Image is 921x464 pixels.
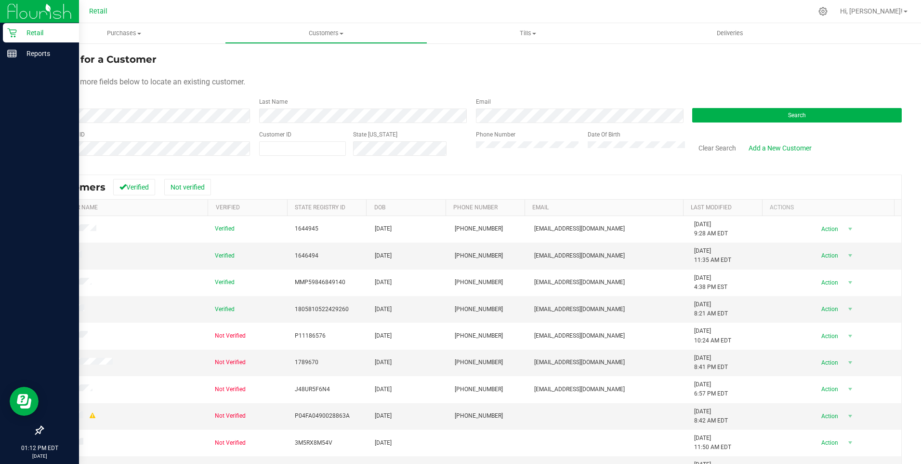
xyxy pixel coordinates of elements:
span: Search for a Customer [42,54,157,65]
a: Phone Number [453,204,498,211]
span: Action [813,436,844,450]
span: select [844,222,856,236]
span: [DATE] [375,358,392,367]
span: J48UR5F6N4 [295,385,330,394]
a: Last Modified [691,204,732,211]
span: Action [813,276,844,289]
label: State [US_STATE] [353,130,397,139]
span: [DATE] 10:24 AM EDT [694,327,731,345]
a: Email [532,204,549,211]
span: Action [813,249,844,262]
button: Search [692,108,902,123]
span: [DATE] 8:41 PM EDT [694,354,728,372]
span: 1789670 [295,358,318,367]
span: [DATE] 8:42 AM EDT [694,407,728,425]
span: Deliveries [704,29,756,38]
label: Email [476,97,491,106]
inline-svg: Reports [7,49,17,58]
span: [PHONE_NUMBER] [455,251,503,260]
span: [EMAIL_ADDRESS][DOMAIN_NAME] [534,251,625,260]
span: [DATE] [375,331,392,341]
a: Tills [427,23,629,43]
a: Add a New Customer [742,140,818,156]
span: select [844,382,856,396]
span: [PHONE_NUMBER] [455,385,503,394]
span: [DATE] [375,411,392,421]
span: Not Verified [215,358,246,367]
span: Not Verified [215,438,246,448]
span: [PHONE_NUMBER] [455,331,503,341]
span: [PHONE_NUMBER] [455,305,503,314]
span: Retail [89,7,107,15]
span: [DATE] 9:28 AM EDT [694,220,728,238]
span: Not Verified [215,411,246,421]
span: [EMAIL_ADDRESS][DOMAIN_NAME] [534,278,625,287]
span: [EMAIL_ADDRESS][DOMAIN_NAME] [534,224,625,233]
span: [EMAIL_ADDRESS][DOMAIN_NAME] [534,358,625,367]
span: [DATE] 8:21 AM EDT [694,300,728,318]
button: Clear Search [692,140,742,156]
a: Purchases [23,23,225,43]
p: [DATE] [4,452,75,460]
span: Verified [215,278,235,287]
label: Phone Number [476,130,515,139]
span: select [844,302,856,316]
iframe: Resource center [10,387,39,416]
span: P04FA0490028863A [295,411,350,421]
span: P11186576 [295,331,326,341]
span: Search [788,112,806,119]
button: Verified [113,179,155,195]
span: [DATE] [375,251,392,260]
a: DOB [374,204,385,211]
span: Verified [215,251,235,260]
span: [PHONE_NUMBER] [455,411,503,421]
span: [DATE] 6:57 PM EDT [694,380,728,398]
span: [EMAIL_ADDRESS][DOMAIN_NAME] [534,305,625,314]
span: [PHONE_NUMBER] [455,278,503,287]
span: [DATE] [375,305,392,314]
a: Customers [225,23,427,43]
span: 1646494 [295,251,318,260]
p: 01:12 PM EDT [4,444,75,452]
span: Action [813,302,844,316]
div: Actions [770,204,890,211]
span: [DATE] [375,438,392,448]
span: Tills [428,29,629,38]
span: Action [813,409,844,423]
span: Action [813,356,844,369]
span: select [844,276,856,289]
span: Action [813,382,844,396]
span: Action [813,329,844,343]
span: [PHONE_NUMBER] [455,224,503,233]
span: [EMAIL_ADDRESS][DOMAIN_NAME] [534,331,625,341]
span: select [844,409,856,423]
p: Retail [17,27,75,39]
span: [PHONE_NUMBER] [455,358,503,367]
span: [DATE] 11:50 AM EDT [694,434,731,452]
span: Verified [215,224,235,233]
div: Manage settings [817,7,829,16]
span: [DATE] 11:35 AM EDT [694,246,731,265]
span: [EMAIL_ADDRESS][DOMAIN_NAME] [534,385,625,394]
label: Date Of Birth [588,130,620,139]
span: select [844,329,856,343]
span: Purchases [23,29,225,38]
span: [DATE] [375,224,392,233]
span: 1644945 [295,224,318,233]
span: Verified [215,305,235,314]
span: select [844,436,856,450]
span: select [844,249,856,262]
p: Reports [17,48,75,59]
span: Action [813,222,844,236]
span: Not Verified [215,385,246,394]
div: Warning - Level 1 [88,411,97,421]
a: Deliveries [629,23,831,43]
span: select [844,356,856,369]
inline-svg: Retail [7,28,17,38]
span: 3M5RX8M54V [295,438,332,448]
label: Customer ID [259,130,291,139]
label: Last Name [259,97,288,106]
span: 1805810522429260 [295,305,349,314]
a: State Registry Id [295,204,345,211]
span: [DATE] [375,278,392,287]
